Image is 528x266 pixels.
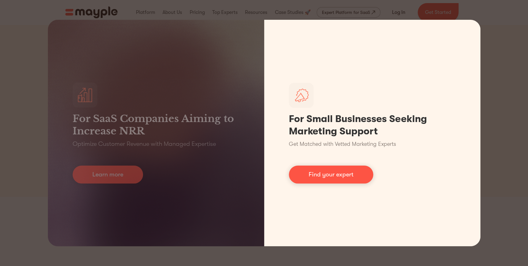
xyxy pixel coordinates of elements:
p: Optimize Customer Revenue with Managed Expertise [73,140,216,148]
a: Find your expert [289,166,373,184]
a: Learn more [73,166,143,184]
h1: For Small Businesses Seeking Marketing Support [289,113,456,137]
p: Get Matched with Vetted Marketing Experts [289,140,396,148]
h3: For SaaS Companies Aiming to Increase NRR [73,112,239,137]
